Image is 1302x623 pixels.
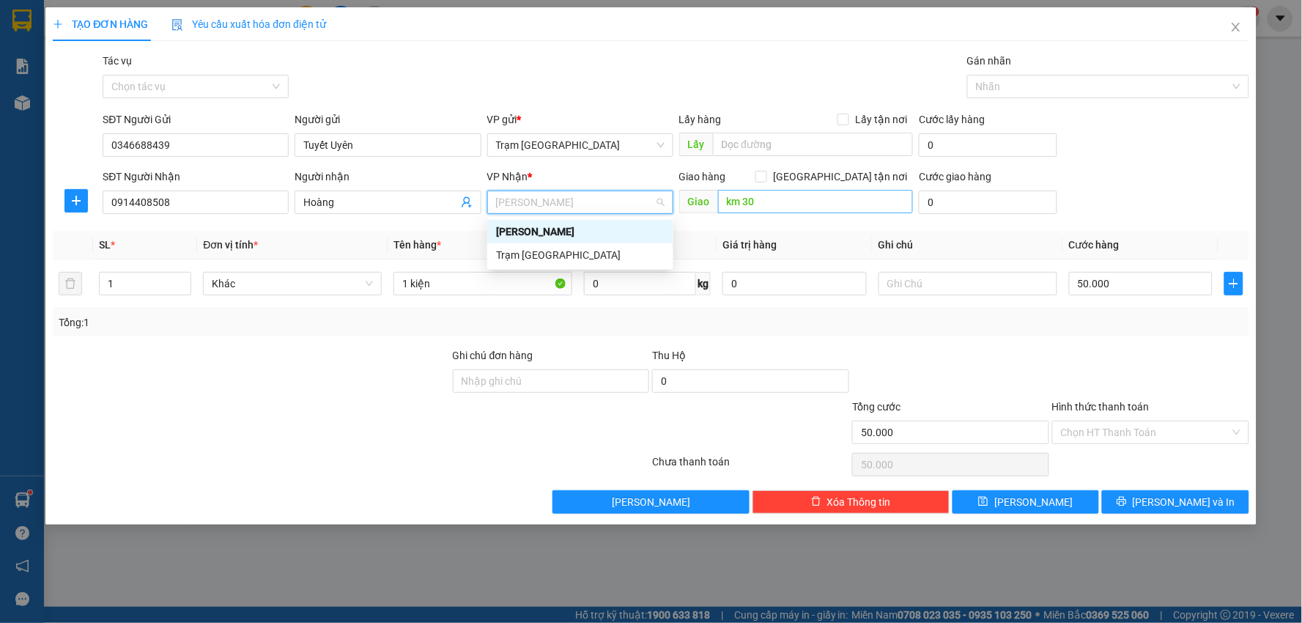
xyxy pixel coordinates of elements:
[696,272,711,295] span: kg
[1133,494,1235,510] span: [PERSON_NAME] và In
[7,7,212,35] li: Trung Nga
[1224,272,1243,295] button: plus
[1102,490,1249,514] button: printer[PERSON_NAME] và In
[873,231,1063,259] th: Ghi chú
[7,7,59,59] img: logo.jpg
[103,111,289,128] div: SĐT Người Gửi
[212,273,373,295] span: Khác
[496,247,665,263] div: Trạm [GEOGRAPHIC_DATA]
[679,190,718,213] span: Giao
[393,272,572,295] input: VD: Bàn, Ghế
[1225,278,1242,290] span: plus
[752,490,950,514] button: deleteXóa Thông tin
[1069,239,1120,251] span: Cước hàng
[461,196,473,208] span: user-add
[919,114,985,125] label: Cước lấy hàng
[1230,21,1242,33] span: close
[967,55,1012,67] label: Gán nhãn
[852,401,900,413] span: Tổng cước
[1117,496,1127,508] span: printer
[679,133,713,156] span: Lấy
[1052,401,1150,413] label: Hình thức thanh toán
[722,239,777,251] span: Giá trị hàng
[713,133,914,156] input: Dọc đường
[827,494,891,510] span: Xóa Thông tin
[496,224,665,240] div: [PERSON_NAME]
[59,314,503,331] div: Tổng: 1
[552,490,750,514] button: [PERSON_NAME]
[295,111,481,128] div: Người gửi
[953,490,1100,514] button: save[PERSON_NAME]
[811,496,821,508] span: delete
[612,494,690,510] span: [PERSON_NAME]
[652,350,686,361] span: Thu Hộ
[53,18,148,30] span: TẠO ĐƠN HÀNG
[767,169,913,185] span: [GEOGRAPHIC_DATA] tận nơi
[496,191,665,213] span: Phan Thiết
[849,111,913,128] span: Lấy tận nơi
[101,62,195,78] li: VP [PERSON_NAME]
[64,189,88,213] button: plus
[65,195,87,207] span: plus
[171,19,183,31] img: icon
[53,19,63,29] span: plus
[879,272,1057,295] input: Ghi Chú
[453,369,650,393] input: Ghi chú đơn hàng
[101,81,111,92] span: environment
[679,171,726,183] span: Giao hàng
[651,454,851,479] div: Chưa thanh toán
[487,220,673,243] div: Phan Thiết
[679,114,722,125] span: Lấy hàng
[203,239,258,251] span: Đơn vị tính
[59,272,82,295] button: delete
[103,169,289,185] div: SĐT Người Nhận
[103,55,132,67] label: Tác vụ
[7,62,101,111] li: VP Trạm [GEOGRAPHIC_DATA]
[295,169,481,185] div: Người nhận
[99,239,111,251] span: SL
[487,171,528,183] span: VP Nhận
[496,134,665,156] span: Trạm Sài Gòn
[722,272,867,295] input: 0
[453,350,533,361] label: Ghi chú đơn hàng
[919,133,1057,157] input: Cước lấy hàng
[101,81,191,125] b: T1 [PERSON_NAME], P Phú Thuỷ
[487,243,673,267] div: Trạm Sài Gòn
[1216,7,1257,48] button: Close
[919,191,1057,214] input: Cước giao hàng
[718,190,914,213] input: Dọc đường
[171,18,326,30] span: Yêu cầu xuất hóa đơn điện tử
[393,239,441,251] span: Tên hàng
[919,171,991,183] label: Cước giao hàng
[487,111,673,128] div: VP gửi
[994,494,1073,510] span: [PERSON_NAME]
[978,496,988,508] span: save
